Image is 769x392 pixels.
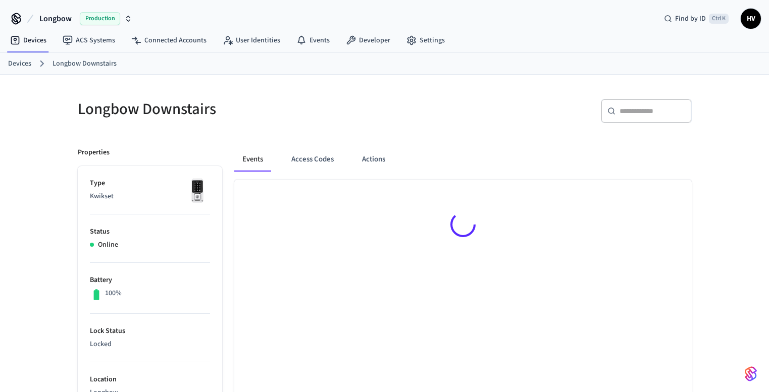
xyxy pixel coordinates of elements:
div: Find by IDCtrl K [656,10,737,28]
span: Longbow [39,13,72,25]
p: Properties [78,147,110,158]
button: Events [234,147,271,172]
a: User Identities [215,31,288,49]
span: HV [742,10,760,28]
p: 100% [105,288,122,299]
p: Locked [90,339,210,350]
p: Type [90,178,210,189]
button: HV [741,9,761,29]
span: Production [80,12,120,25]
a: Developer [338,31,398,49]
p: Status [90,227,210,237]
a: Events [288,31,338,49]
p: Kwikset [90,191,210,202]
p: Lock Status [90,326,210,337]
img: SeamLogoGradient.69752ec5.svg [745,366,757,382]
a: ACS Systems [55,31,123,49]
button: Actions [354,147,393,172]
span: Find by ID [675,14,706,24]
span: Ctrl K [709,14,729,24]
a: Devices [8,59,31,69]
a: Connected Accounts [123,31,215,49]
h5: Longbow Downstairs [78,99,379,120]
button: Access Codes [283,147,342,172]
p: Online [98,240,118,250]
img: Kwikset Halo Touchscreen Wifi Enabled Smart Lock, Polished Chrome, Front [185,178,210,203]
a: Devices [2,31,55,49]
p: Battery [90,275,210,286]
div: ant example [234,147,692,172]
p: Location [90,374,210,385]
a: Settings [398,31,453,49]
a: Longbow Downstairs [53,59,117,69]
